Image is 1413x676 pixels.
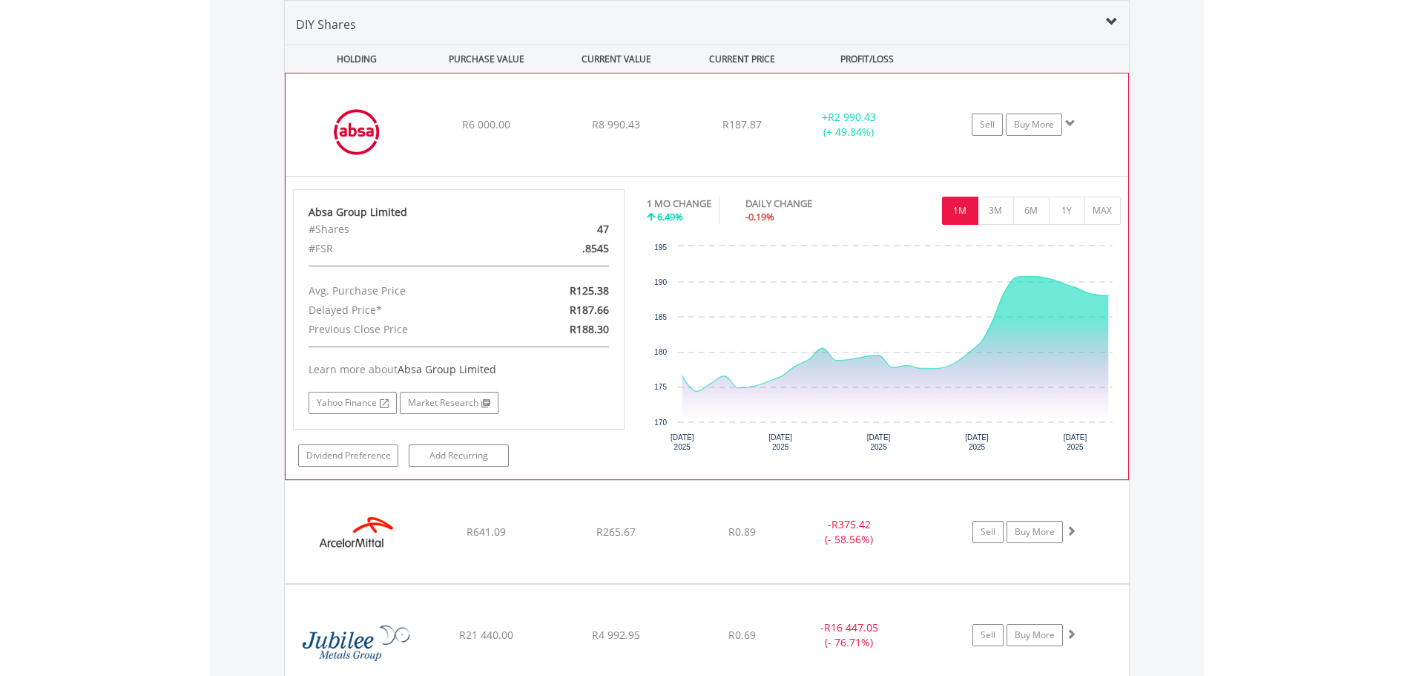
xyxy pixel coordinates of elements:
[309,362,610,377] div: Learn more about
[570,303,609,317] span: R187.66
[647,239,1121,462] div: Chart. Highcharts interactive chart.
[286,45,421,73] div: HOLDING
[965,433,989,451] text: [DATE] 2025
[728,628,756,642] span: R0.69
[972,624,1004,646] a: Sell
[553,45,680,73] div: CURRENT VALUE
[1007,624,1063,646] a: Buy More
[828,110,876,124] span: R2 990.43
[292,499,420,580] img: EQU.ZA.ACL.png
[972,114,1003,136] a: Sell
[745,197,864,211] div: DAILY CHANGE
[297,301,513,320] div: Delayed Price*
[728,525,756,539] span: R0.89
[297,281,513,301] div: Avg. Purchase Price
[972,521,1004,543] a: Sell
[647,197,711,211] div: 1 MO CHANGE
[1013,197,1050,225] button: 6M
[293,92,421,172] img: EQU.ZA.ABG.png
[654,348,667,356] text: 180
[298,444,398,467] a: Dividend Preference
[654,243,667,252] text: 195
[654,419,667,427] text: 170
[570,283,609,298] span: R125.38
[398,362,496,376] span: Absa Group Limited
[794,620,906,650] div: - (- 76.71%)
[942,197,978,225] button: 1M
[297,320,513,339] div: Previous Close Price
[467,525,506,539] span: R641.09
[592,117,640,131] span: R8 990.43
[1007,521,1063,543] a: Buy More
[768,433,792,451] text: [DATE] 2025
[654,278,667,286] text: 190
[804,45,931,73] div: PROFIT/LOSS
[1064,433,1087,451] text: [DATE] 2025
[647,239,1120,462] svg: Interactive chart
[296,16,356,33] span: DIY Shares
[867,433,891,451] text: [DATE] 2025
[459,628,513,642] span: R21 440.00
[1049,197,1085,225] button: 1Y
[297,220,513,239] div: #Shares
[1006,114,1062,136] a: Buy More
[671,433,694,451] text: [DATE] 2025
[682,45,800,73] div: CURRENT PRICE
[570,322,609,336] span: R188.30
[793,110,904,140] div: + (+ 49.84%)
[400,392,498,414] a: Market Research
[462,117,510,131] span: R6 000.00
[1084,197,1121,225] button: MAX
[745,210,774,223] span: -0.19%
[513,239,620,258] div: .8545
[657,210,683,223] span: 6.49%
[831,517,871,531] span: R375.42
[596,525,636,539] span: R265.67
[794,517,906,547] div: - (- 58.56%)
[654,383,667,391] text: 175
[824,620,878,634] span: R16 447.05
[297,239,513,258] div: #FSR
[592,628,640,642] span: R4 992.95
[309,392,397,414] a: Yahoo Finance
[309,205,610,220] div: Absa Group Limited
[409,444,509,467] a: Add Recurring
[513,220,620,239] div: 47
[424,45,550,73] div: PURCHASE VALUE
[722,117,762,131] span: R187.87
[978,197,1014,225] button: 3M
[654,313,667,321] text: 185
